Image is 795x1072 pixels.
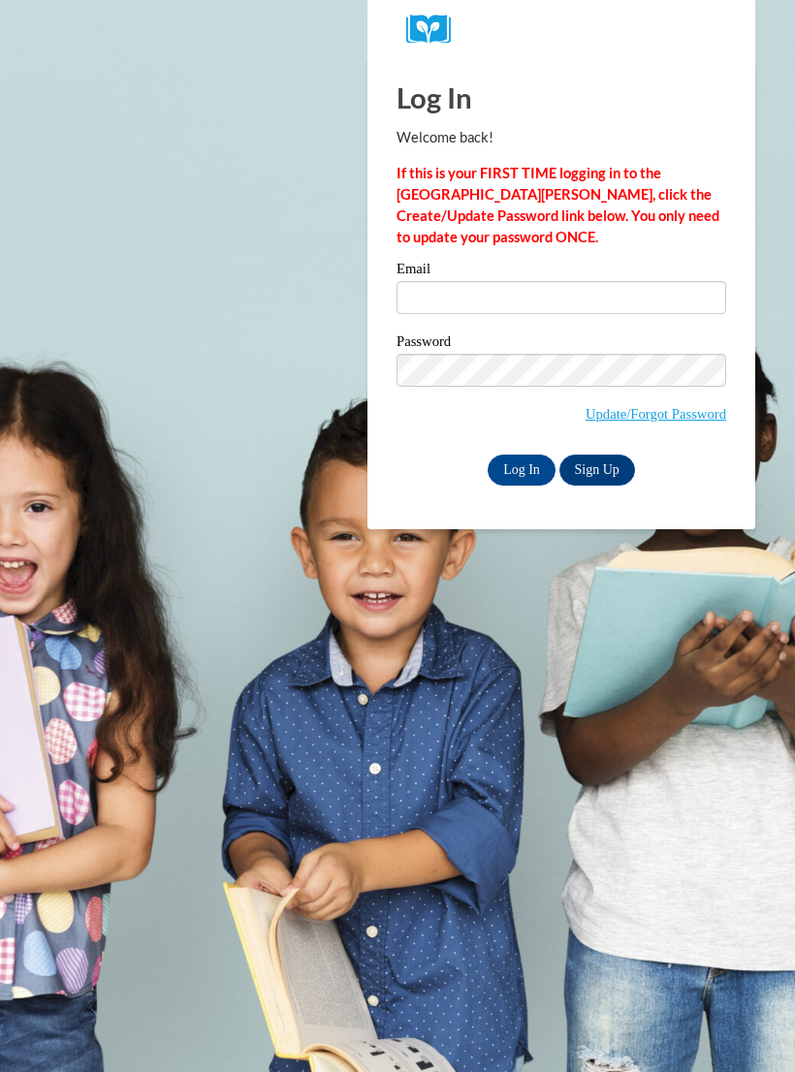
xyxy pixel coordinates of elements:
[397,127,726,148] p: Welcome back!
[559,455,635,486] a: Sign Up
[397,262,726,281] label: Email
[397,334,726,354] label: Password
[397,78,726,117] h1: Log In
[406,15,464,45] img: Logo brand
[406,15,716,45] a: COX Campus
[586,406,726,422] a: Update/Forgot Password
[397,165,719,245] strong: If this is your FIRST TIME logging in to the [GEOGRAPHIC_DATA][PERSON_NAME], click the Create/Upd...
[488,455,556,486] input: Log In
